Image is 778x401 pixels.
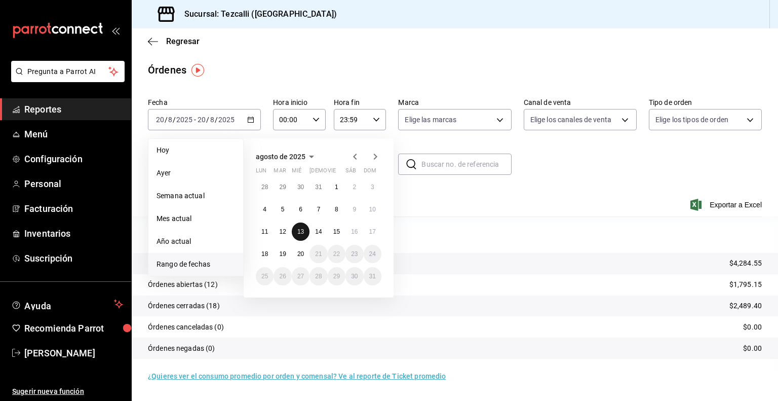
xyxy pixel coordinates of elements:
label: Tipo de orden [649,99,762,106]
span: Mes actual [157,213,235,224]
p: $4,284.55 [729,258,762,269]
abbr: 31 de agosto de 2025 [369,273,376,280]
button: Pregunta a Parrot AI [11,61,125,82]
span: Personal [24,177,123,191]
abbr: 16 de agosto de 2025 [351,228,358,235]
abbr: 1 de agosto de 2025 [335,184,338,191]
label: Hora inicio [273,99,326,106]
abbr: 2 de agosto de 2025 [353,184,356,191]
p: $1,795.15 [729,279,762,290]
abbr: 3 de agosto de 2025 [371,184,374,191]
abbr: 6 de agosto de 2025 [299,206,302,213]
p: Resumen [148,229,762,241]
span: / [206,116,209,124]
button: 7 de agosto de 2025 [309,200,327,218]
abbr: 13 de agosto de 2025 [297,228,304,235]
abbr: 7 de agosto de 2025 [317,206,321,213]
abbr: jueves [309,167,369,178]
button: 6 de agosto de 2025 [292,200,309,218]
p: Órdenes abiertas (12) [148,279,218,290]
button: 29 de julio de 2025 [274,178,291,196]
button: 22 de agosto de 2025 [328,245,345,263]
button: 31 de agosto de 2025 [364,267,381,285]
a: Pregunta a Parrot AI [7,74,125,84]
abbr: 9 de agosto de 2025 [353,206,356,213]
img: Tooltip marker [191,64,204,77]
span: Suscripción [24,251,123,265]
label: Marca [398,99,511,106]
button: 26 de agosto de 2025 [274,267,291,285]
button: 2 de agosto de 2025 [345,178,363,196]
button: Exportar a Excel [692,199,762,211]
button: 16 de agosto de 2025 [345,223,363,241]
button: 13 de agosto de 2025 [292,223,309,241]
button: 9 de agosto de 2025 [345,200,363,218]
abbr: 25 de agosto de 2025 [261,273,268,280]
button: 30 de agosto de 2025 [345,267,363,285]
span: Rango de fechas [157,259,235,270]
p: $0.00 [743,343,762,354]
input: ---- [218,116,235,124]
span: / [173,116,176,124]
span: agosto de 2025 [256,153,305,161]
button: 21 de agosto de 2025 [309,245,327,263]
abbr: 14 de agosto de 2025 [315,228,322,235]
button: 30 de julio de 2025 [292,178,309,196]
abbr: 15 de agosto de 2025 [333,228,340,235]
abbr: 11 de agosto de 2025 [261,228,268,235]
span: [PERSON_NAME] [24,346,123,360]
abbr: 17 de agosto de 2025 [369,228,376,235]
abbr: viernes [328,167,336,178]
span: Sugerir nueva función [12,386,123,397]
span: Elige los canales de venta [530,115,611,125]
abbr: 21 de agosto de 2025 [315,250,322,258]
button: 11 de agosto de 2025 [256,223,274,241]
button: 24 de agosto de 2025 [364,245,381,263]
span: Reportes [24,102,123,116]
label: Hora fin [334,99,386,106]
span: Recomienda Parrot [24,321,123,335]
button: agosto de 2025 [256,151,318,163]
span: Configuración [24,152,123,166]
abbr: 30 de julio de 2025 [297,184,304,191]
abbr: 29 de agosto de 2025 [333,273,340,280]
abbr: miércoles [292,167,301,178]
abbr: martes [274,167,286,178]
p: Órdenes cerradas (18) [148,301,220,311]
span: / [165,116,168,124]
button: 4 de agosto de 2025 [256,200,274,218]
abbr: 10 de agosto de 2025 [369,206,376,213]
a: ¿Quieres ver el consumo promedio por orden y comensal? Ve al reporte de Ticket promedio [148,372,446,380]
abbr: lunes [256,167,266,178]
abbr: 31 de julio de 2025 [315,184,322,191]
div: Órdenes [148,62,186,78]
span: Ayuda [24,298,110,310]
abbr: 26 de agosto de 2025 [279,273,286,280]
button: Regresar [148,37,200,46]
abbr: 28 de julio de 2025 [261,184,268,191]
button: 15 de agosto de 2025 [328,223,345,241]
abbr: 27 de agosto de 2025 [297,273,304,280]
button: 20 de agosto de 2025 [292,245,309,263]
p: $0.00 [743,322,762,333]
abbr: 19 de agosto de 2025 [279,250,286,258]
abbr: 12 de agosto de 2025 [279,228,286,235]
button: 1 de agosto de 2025 [328,178,345,196]
span: Ayer [157,168,235,178]
label: Canal de venta [524,99,637,106]
input: -- [197,116,206,124]
abbr: domingo [364,167,376,178]
span: Hoy [157,145,235,156]
abbr: sábado [345,167,356,178]
button: 23 de agosto de 2025 [345,245,363,263]
button: open_drawer_menu [111,26,120,34]
span: / [215,116,218,124]
span: Facturación [24,202,123,215]
button: 25 de agosto de 2025 [256,267,274,285]
button: 28 de agosto de 2025 [309,267,327,285]
button: 8 de agosto de 2025 [328,200,345,218]
abbr: 23 de agosto de 2025 [351,250,358,258]
span: Pregunta a Parrot AI [27,66,109,77]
